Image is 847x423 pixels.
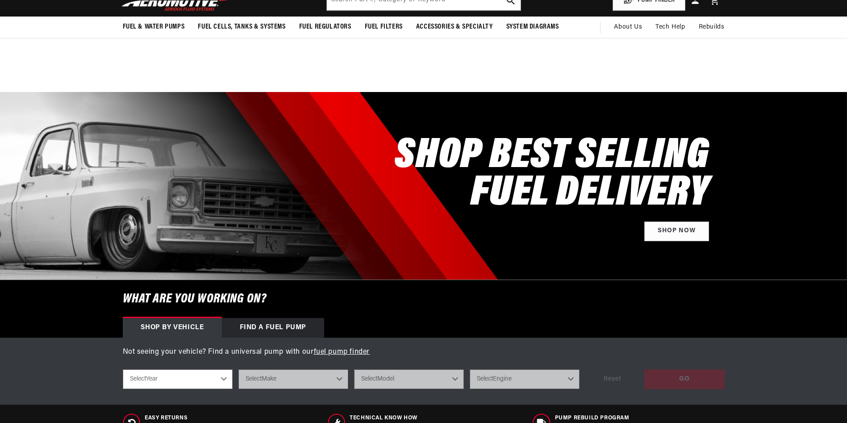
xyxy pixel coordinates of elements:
[644,222,709,242] a: Shop Now
[123,318,222,338] div: Shop by vehicle
[614,24,642,30] span: About Us
[416,22,493,32] span: Accessories & Specialty
[354,369,464,389] select: Model
[692,17,731,38] summary: Rebuilds
[314,348,370,356] a: fuel pump finder
[358,17,409,38] summary: Fuel Filters
[409,17,500,38] summary: Accessories & Specialty
[470,369,580,389] select: Engine
[649,17,692,38] summary: Tech Help
[500,17,566,38] summary: System Diagrams
[395,138,709,213] h2: SHOP BEST SELLING FUEL DELIVERY
[116,17,192,38] summary: Fuel & Water Pumps
[191,17,292,38] summary: Fuel Cells, Tanks & Systems
[555,415,714,422] span: Pump Rebuild program
[123,22,185,32] span: Fuel & Water Pumps
[145,415,235,422] span: Easy Returns
[123,347,725,358] p: Not seeing your vehicle? Find a universal pump with our
[699,22,725,32] span: Rebuilds
[222,318,325,338] div: Find a Fuel Pump
[198,22,285,32] span: Fuel Cells, Tanks & Systems
[238,369,348,389] select: Make
[292,17,358,38] summary: Fuel Regulators
[123,369,233,389] select: Year
[299,22,351,32] span: Fuel Regulators
[365,22,403,32] span: Fuel Filters
[350,415,478,422] span: Technical Know How
[607,17,649,38] a: About Us
[100,280,747,318] h6: What are you working on?
[655,22,685,32] span: Tech Help
[506,22,559,32] span: System Diagrams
